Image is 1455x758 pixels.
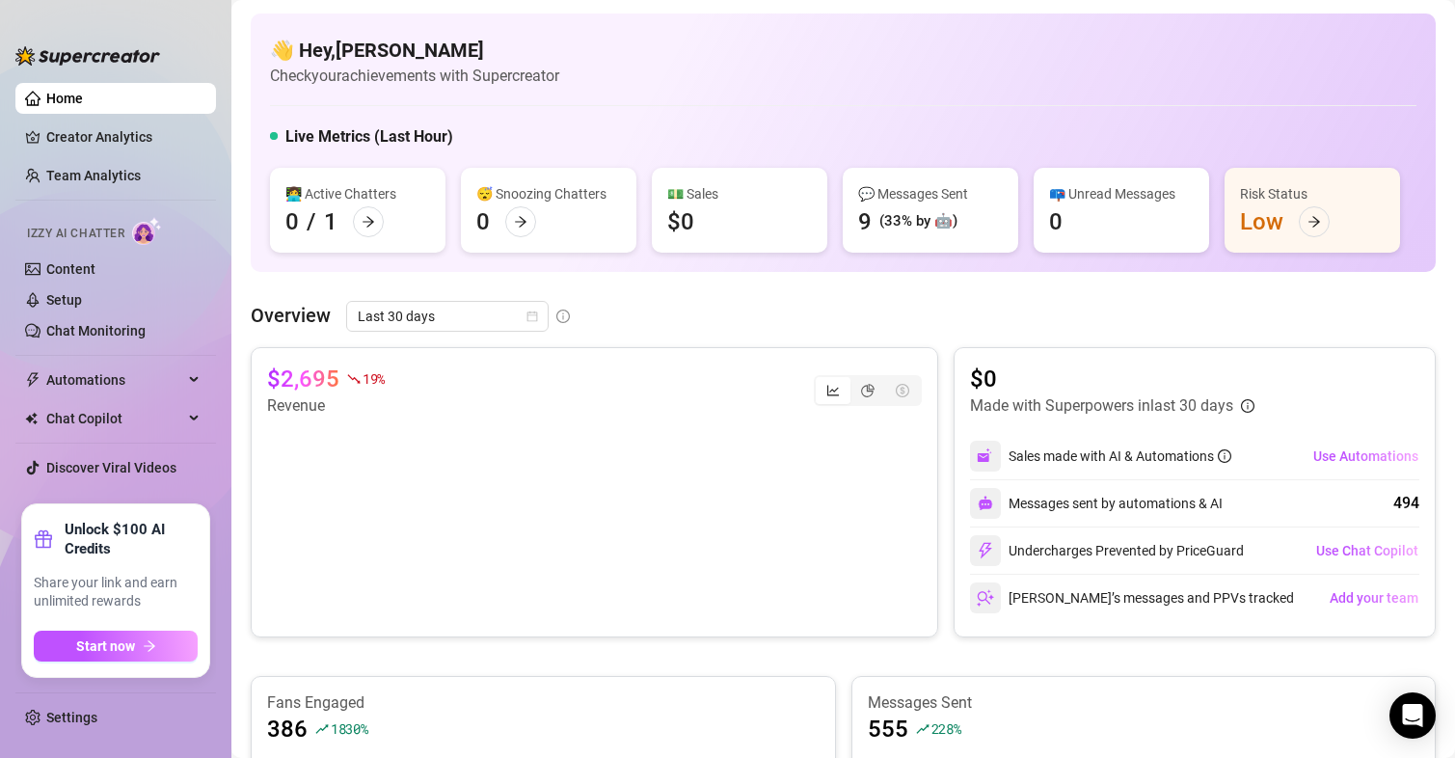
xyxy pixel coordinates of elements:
div: 9 [858,206,872,237]
span: 1830 % [331,719,368,738]
button: Use Automations [1312,441,1419,472]
span: dollar-circle [896,384,909,397]
span: arrow-right [514,215,527,229]
span: arrow-right [1307,215,1321,229]
div: 0 [476,206,490,237]
article: $0 [970,364,1254,394]
article: Fans Engaged [267,692,820,714]
h4: 👋 Hey, [PERSON_NAME] [270,37,559,64]
div: [PERSON_NAME]’s messages and PPVs tracked [970,582,1294,613]
a: Setup [46,292,82,308]
div: 📪 Unread Messages [1049,183,1194,204]
article: $2,695 [267,364,339,394]
a: Settings [46,710,97,725]
div: 💵 Sales [667,183,812,204]
article: Overview [251,301,331,330]
img: logo-BBDzfeDw.svg [15,46,160,66]
span: rise [916,722,930,736]
div: 💬 Messages Sent [858,183,1003,204]
button: Add your team [1329,582,1419,613]
article: 555 [868,714,908,744]
span: arrow-right [362,215,375,229]
span: Start now [76,638,135,654]
article: Check your achievements with Supercreator [270,64,559,88]
div: Undercharges Prevented by PriceGuard [970,535,1244,566]
a: Chat Monitoring [46,323,146,338]
span: pie-chart [861,384,875,397]
span: arrow-right [143,639,156,653]
div: 0 [285,206,299,237]
span: Share your link and earn unlimited rewards [34,574,198,611]
span: Last 30 days [358,302,537,331]
article: 386 [267,714,308,744]
span: Automations [46,365,183,395]
div: segmented control [814,375,922,406]
h5: Live Metrics (Last Hour) [285,125,453,149]
img: svg%3e [978,496,993,511]
span: fall [347,372,361,386]
img: svg%3e [977,447,994,465]
span: Chat Copilot [46,403,183,434]
div: 494 [1393,492,1419,515]
div: 👩‍💻 Active Chatters [285,183,430,204]
span: Add your team [1330,590,1418,606]
button: Use Chat Copilot [1315,535,1419,566]
a: Content [46,261,95,277]
span: 228 % [931,719,961,738]
article: Revenue [267,394,385,418]
div: Risk Status [1240,183,1385,204]
button: Start nowarrow-right [34,631,198,662]
span: info-circle [556,310,570,323]
div: $0 [667,206,694,237]
div: (33% by 🤖) [879,210,957,233]
div: 1 [324,206,337,237]
span: Use Automations [1313,448,1418,464]
div: 😴 Snoozing Chatters [476,183,621,204]
span: info-circle [1241,399,1254,413]
span: thunderbolt [25,372,40,388]
span: line-chart [826,384,840,397]
img: AI Chatter [132,217,162,245]
a: Home [46,91,83,106]
span: Use Chat Copilot [1316,543,1418,558]
article: Made with Superpowers in last 30 days [970,394,1233,418]
article: Messages Sent [868,692,1420,714]
img: svg%3e [977,542,994,559]
div: Messages sent by automations & AI [970,488,1223,519]
div: 0 [1049,206,1063,237]
span: rise [315,722,329,736]
span: info-circle [1218,449,1231,463]
a: Discover Viral Videos [46,460,176,475]
img: svg%3e [977,589,994,607]
div: Open Intercom Messenger [1389,692,1436,739]
span: calendar [526,311,538,322]
a: Creator Analytics [46,122,201,152]
span: 19 % [363,369,385,388]
strong: Unlock $100 AI Credits [65,520,198,558]
span: Izzy AI Chatter [27,225,124,243]
div: Sales made with AI & Automations [1009,446,1231,467]
a: Team Analytics [46,168,141,183]
span: gift [34,529,53,549]
img: Chat Copilot [25,412,38,425]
